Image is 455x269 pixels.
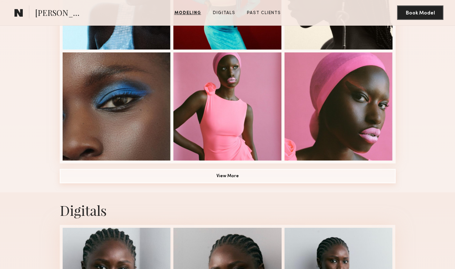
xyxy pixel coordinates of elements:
[172,10,204,16] a: Modeling
[397,5,443,20] button: Book Model
[60,169,396,183] button: View More
[60,201,396,219] div: Digitals
[244,10,284,16] a: Past Clients
[210,10,238,16] a: Digitals
[397,9,443,16] a: Book Model
[35,7,85,20] span: [PERSON_NAME]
